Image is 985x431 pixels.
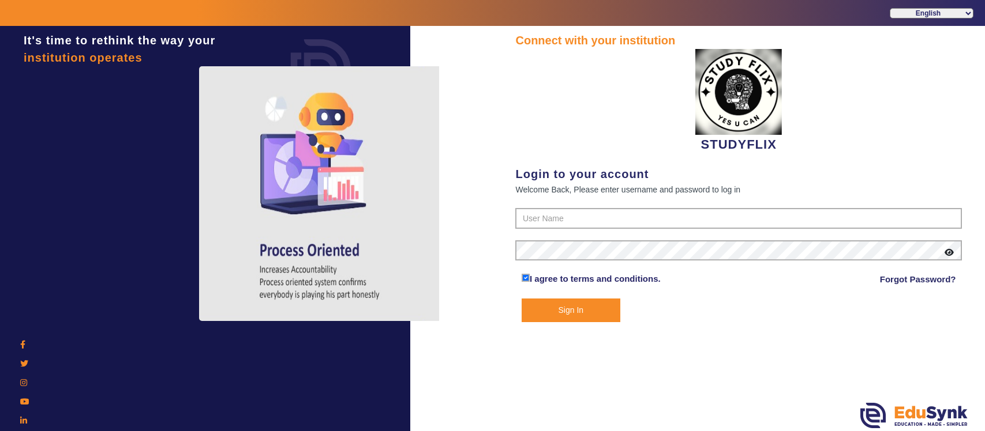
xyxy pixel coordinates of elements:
[880,273,956,286] a: Forgot Password?
[199,66,441,321] img: login4.png
[278,26,364,112] img: login.png
[515,183,962,196] div: Welcome Back, Please enter username and password to log in
[515,165,962,183] div: Login to your account
[695,49,782,135] img: 71dce94a-bed6-4ff3-a9ed-96170f5a9cb7
[24,51,143,64] span: institution operates
[515,32,962,49] div: Connect with your institution
[24,34,215,47] span: It's time to rethink the way your
[515,49,962,154] div: STUDYFLIX
[515,208,962,229] input: User Name
[522,298,620,322] button: Sign In
[860,403,968,428] img: edusynk.png
[530,274,661,283] a: I agree to terms and conditions.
